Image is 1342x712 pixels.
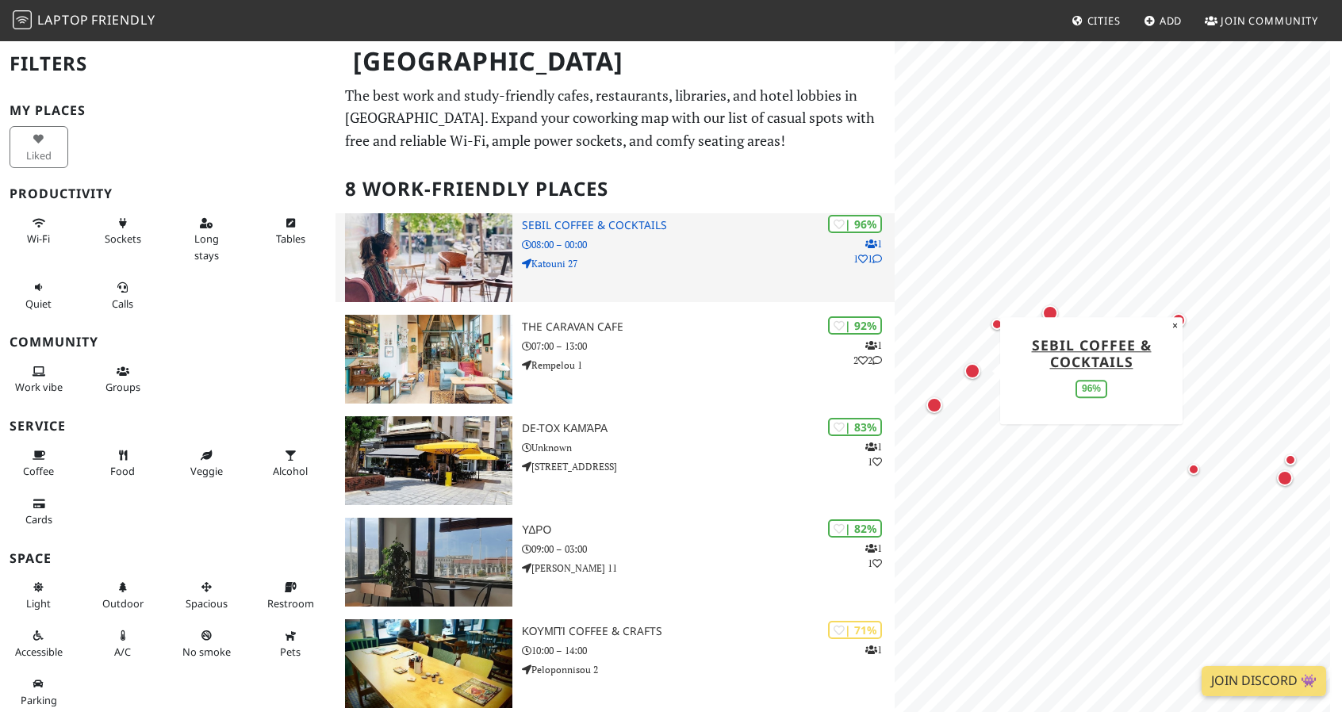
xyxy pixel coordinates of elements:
[10,419,326,434] h3: Service
[1168,317,1183,335] button: Close popup
[105,232,141,246] span: Power sockets
[345,619,512,708] img: Κουμπί Coffee & Crafts
[10,574,68,616] button: Light
[94,574,152,616] button: Outdoor
[1274,467,1296,489] div: Map marker
[15,645,63,659] span: Accessible
[1032,335,1152,371] a: Sebil Coffee & Cocktails
[194,232,219,262] span: Long stays
[273,464,308,478] span: Alcohol
[10,442,68,484] button: Coffee
[178,442,236,484] button: Veggie
[1281,450,1300,469] div: Map marker
[13,7,155,35] a: LaptopFriendly LaptopFriendly
[10,103,326,118] h3: My Places
[280,645,301,659] span: Pet friendly
[961,360,983,382] div: Map marker
[10,358,68,400] button: Work vibe
[15,380,63,394] span: People working
[94,442,152,484] button: Food
[345,165,885,213] h2: 8 Work-Friendly Places
[91,11,155,29] span: Friendly
[10,210,68,252] button: Wi-Fi
[865,541,882,571] p: 1 1
[1137,6,1189,35] a: Add
[1076,380,1107,398] div: 96%
[522,358,895,373] p: Rempelou 1
[1198,6,1325,35] a: Join Community
[25,297,52,311] span: Quiet
[178,210,236,268] button: Long stays
[267,596,314,611] span: Restroom
[828,519,882,538] div: | 82%
[340,40,891,83] h1: [GEOGRAPHIC_DATA]
[522,422,895,435] h3: De-tox Καμάρα
[261,622,320,664] button: Pets
[10,186,326,201] h3: Productivity
[828,316,882,335] div: | 92%
[853,236,882,266] p: 1 1 1
[522,561,895,576] p: [PERSON_NAME] 11
[335,416,895,505] a: De-tox Καμάρα | 83% 11 De-tox Καμάρα Unknown [STREET_ADDRESS]
[276,232,305,246] span: Work-friendly tables
[94,274,152,316] button: Calls
[522,320,895,334] h3: The Caravan Cafe
[102,596,144,611] span: Outdoor area
[25,512,52,526] span: Credit cards
[1065,6,1127,35] a: Cities
[522,523,895,537] h3: ΥΔΡΟ
[178,574,236,616] button: Spacious
[1039,302,1061,324] div: Map marker
[94,358,152,400] button: Groups
[335,619,895,708] a: Κουμπί Coffee & Crafts | 71% 1 Κουμπί Coffee & Crafts 10:00 – 14:00 Peloponnisou 2
[13,10,32,29] img: LaptopFriendly
[114,645,131,659] span: Air conditioned
[345,416,512,505] img: De-tox Καμάρα
[335,518,895,607] a: ΥΔΡΟ | 82% 11 ΥΔΡΟ 09:00 – 03:00 [PERSON_NAME] 11
[112,297,133,311] span: Video/audio calls
[178,622,236,664] button: No smoke
[23,464,54,478] span: Coffee
[522,542,895,557] p: 09:00 – 03:00
[261,574,320,616] button: Restroom
[110,464,135,478] span: Food
[186,596,228,611] span: Spacious
[345,213,512,302] img: Sebil Coffee & Cocktails
[182,645,231,659] span: Smoke free
[923,394,945,416] div: Map marker
[522,440,895,455] p: Unknown
[865,439,882,469] p: 1 1
[105,380,140,394] span: Group tables
[94,622,152,664] button: A/C
[261,442,320,484] button: Alcohol
[522,662,895,677] p: Peloponnisou 2
[10,335,326,350] h3: Community
[853,338,882,368] p: 1 2 2
[522,339,895,354] p: 07:00 – 13:00
[27,232,50,246] span: Stable Wi-Fi
[37,11,89,29] span: Laptop
[522,237,895,252] p: 08:00 – 00:00
[190,464,223,478] span: Veggie
[522,256,895,271] p: Katouni 27
[10,551,326,566] h3: Space
[522,643,895,658] p: 10:00 – 14:00
[26,596,51,611] span: Natural light
[828,621,882,639] div: | 71%
[1160,13,1183,28] span: Add
[345,84,885,152] p: The best work and study-friendly cafes, restaurants, libraries, and hotel lobbies in [GEOGRAPHIC_...
[1184,460,1203,479] div: Map marker
[345,315,512,404] img: The Caravan Cafe
[1202,666,1326,696] a: Join Discord 👾
[828,418,882,436] div: | 83%
[10,622,68,664] button: Accessible
[335,213,895,302] a: Sebil Coffee & Cocktails | 96% 111 Sebil Coffee & Cocktails 08:00 – 00:00 Katouni 27
[261,210,320,252] button: Tables
[865,642,882,657] p: 1
[345,518,512,607] img: ΥΔΡΟ
[94,210,152,252] button: Sockets
[1087,13,1121,28] span: Cities
[522,219,895,232] h3: Sebil Coffee & Cocktails
[522,625,895,638] h3: Κουμπί Coffee & Crafts
[1168,310,1189,331] div: Map marker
